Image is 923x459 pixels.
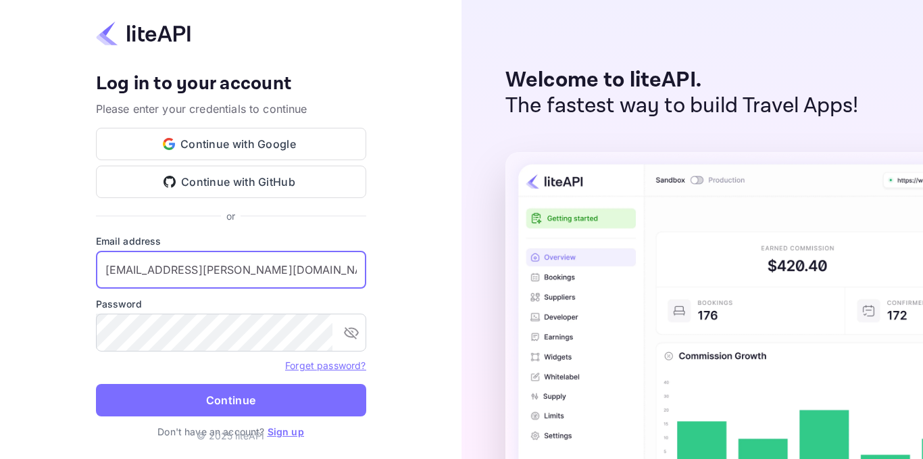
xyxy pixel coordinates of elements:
img: liteapi [96,20,191,47]
p: Please enter your credentials to continue [96,101,366,117]
p: © 2025 liteAPI [197,429,264,443]
button: Continue with GitHub [96,166,366,198]
label: Email address [96,234,366,248]
h4: Log in to your account [96,72,366,96]
button: Continue with Google [96,128,366,160]
button: toggle password visibility [338,319,365,346]
a: Sign up [268,426,304,437]
p: Don't have an account? [96,425,366,439]
label: Password [96,297,366,311]
a: Forget password? [285,358,366,372]
button: Continue [96,384,366,416]
p: or [226,209,235,223]
input: Enter your email address [96,251,366,289]
p: Welcome to liteAPI. [505,68,859,93]
p: The fastest way to build Travel Apps! [505,93,859,119]
a: Forget password? [285,360,366,371]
